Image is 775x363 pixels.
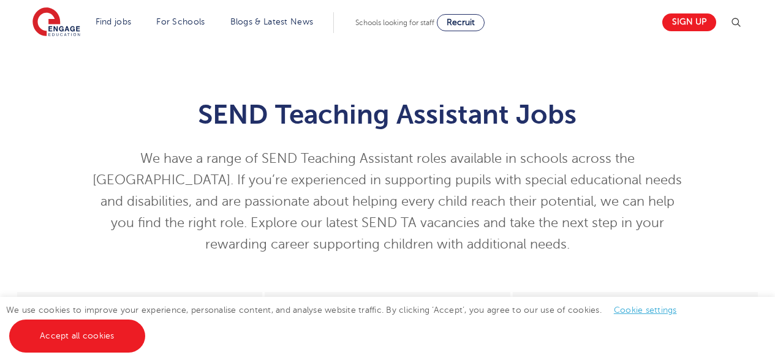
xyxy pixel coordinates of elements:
[437,14,485,31] a: Recruit
[9,320,145,353] a: Accept all cookies
[6,305,689,340] span: We use cookies to improve your experience, personalise content, and analyse website traffic. By c...
[32,7,80,38] img: Engage Education
[662,13,716,31] a: Sign up
[230,17,314,26] a: Blogs & Latest News
[87,148,688,255] p: We have a range of SEND Teaching Assistant roles available in schools across the [GEOGRAPHIC_DATA...
[614,305,677,315] a: Cookie settings
[447,18,475,27] span: Recruit
[96,17,132,26] a: Find jobs
[156,17,205,26] a: For Schools
[87,99,688,130] h1: SEND Teaching Assistant Jobs
[355,18,434,27] span: Schools looking for staff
